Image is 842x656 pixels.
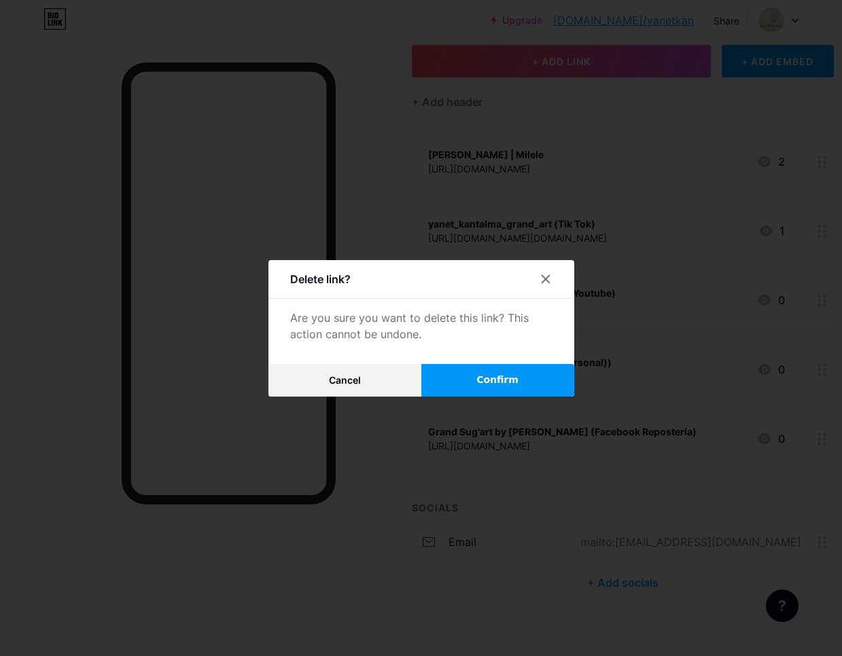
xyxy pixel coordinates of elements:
span: Confirm [476,373,519,387]
span: Cancel [329,374,361,386]
div: Are you sure you want to delete this link? This action cannot be undone. [290,310,552,342]
div: Delete link? [290,271,351,287]
button: Confirm [421,364,574,397]
button: Cancel [268,364,421,397]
